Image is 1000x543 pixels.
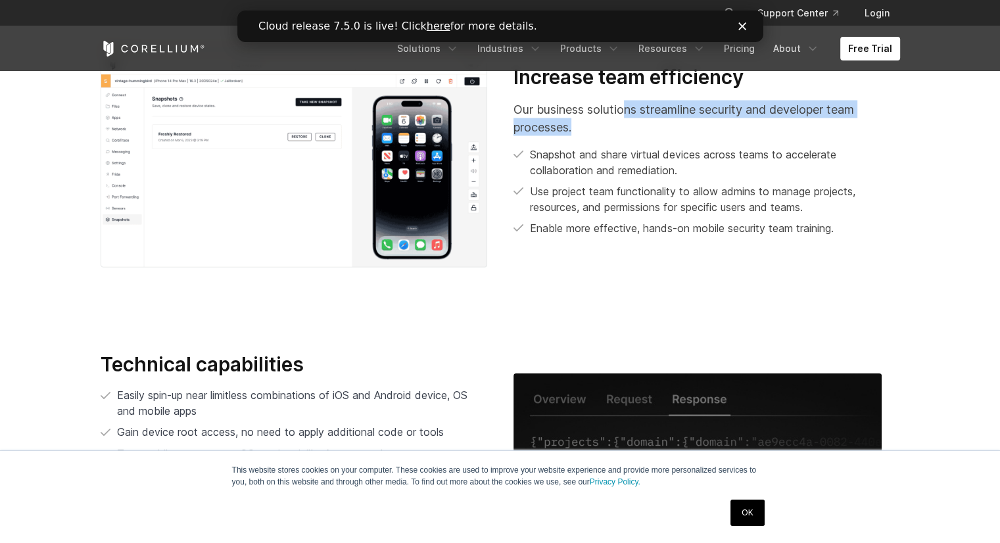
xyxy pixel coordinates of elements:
iframe: Intercom live chat banner [237,11,763,42]
span: Test mobile apps on any OS version; jailbroken, rooted or not [117,446,416,460]
a: Pricing [716,37,763,60]
a: Corellium Home [101,41,205,57]
a: Industries [469,37,550,60]
span: Gain device root access, no need to apply additional code or tools [117,425,444,438]
p: Use project team functionality to allow admins to manage projects, resources, and permissions for... [530,183,900,214]
span: Easily spin-up near limitless combinations of iOS and Android device, OS and mobile apps [117,388,467,417]
p: This website stores cookies on your computer. These cookies are used to improve your website expe... [232,464,769,488]
a: Support Center [747,1,849,25]
a: Login [854,1,900,25]
a: Solutions [389,37,467,60]
h3: Technical capabilities [101,352,487,377]
p: Our business solutions streamline security and developer team processes. [513,100,900,135]
div: Close [501,12,514,20]
a: OK [730,500,764,526]
p: Enable more effective, hands-on mobile security team training. [530,220,834,235]
div: Navigation Menu [707,1,900,25]
a: Privacy Policy. [590,477,640,486]
div: Navigation Menu [389,37,900,60]
a: About [765,37,827,60]
a: Resources [631,37,713,60]
a: Products [552,37,628,60]
button: Search [718,1,742,25]
p: Snapshot and share virtual devices across teams to accelerate collaboration and remediation. [530,146,900,177]
img: Powerful built-in tools with iOS pentest [101,43,487,268]
a: Free Trial [840,37,900,60]
h3: Increase team efficiency [513,64,900,89]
